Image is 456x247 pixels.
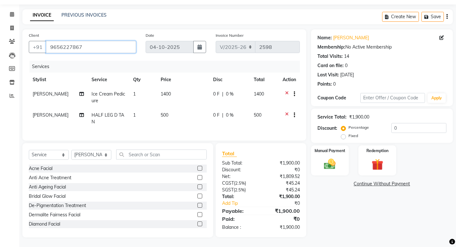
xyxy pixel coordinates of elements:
span: 1 [133,91,136,97]
a: Continue Without Payment [312,181,452,187]
label: Invoice Number [216,33,244,38]
input: Search or Scan [116,150,207,159]
span: | [222,91,223,97]
div: Diamond Facial [29,221,60,228]
div: Discount: [317,125,337,132]
div: ₹45.24 [261,187,304,193]
span: 1400 [254,91,264,97]
span: 0 F [213,91,220,97]
div: Total Visits: [317,53,343,60]
span: [PERSON_NAME] [33,91,68,97]
a: INVOICE [30,10,54,21]
div: Membership: [317,44,345,50]
div: 0 [333,81,336,88]
button: +91 [29,41,47,53]
div: Sub Total: [217,160,261,166]
div: 0 [345,62,348,69]
div: Acne Facial [29,165,52,172]
span: 0 F [213,112,220,119]
th: Stylist [29,73,88,87]
button: Save [421,12,444,22]
div: [DATE] [340,72,354,78]
th: Service [88,73,129,87]
input: Enter Offer / Coupon Code [360,93,425,103]
span: Ice Cream Pedicure [92,91,125,104]
span: 0 % [226,91,234,97]
label: Redemption [366,148,388,154]
div: ₹1,900.00 [261,207,304,215]
label: Date [146,33,154,38]
div: De-Pigmentation Treatment [29,202,86,209]
label: Client [29,33,39,38]
th: Qty [129,73,157,87]
span: 1400 [161,91,171,97]
span: 0 % [226,112,234,119]
div: ₹1,900.00 [261,224,304,231]
div: ₹0 [268,200,305,207]
span: 2.5% [235,181,245,186]
input: Search by Name/Mobile/Email/Code [46,41,136,53]
div: ( ) [217,180,261,187]
div: Payable: [217,207,261,215]
a: Add Tip [217,200,268,207]
div: Anti Ageing Facial [29,184,66,190]
span: Total [222,150,237,157]
th: Action [279,73,300,87]
label: Fixed [348,133,358,139]
div: ₹1,900.00 [261,193,304,200]
span: 1 [133,112,136,118]
img: _gift.svg [368,158,387,172]
div: ₹1,809.52 [261,173,304,180]
div: No Active Membership [317,44,446,50]
div: Services [29,61,305,73]
span: 2.5% [235,187,244,192]
img: _cash.svg [320,158,339,171]
span: HALF LEG D TAN [92,112,124,125]
span: SGST [222,187,234,193]
th: Disc [209,73,250,87]
div: Discount: [217,166,261,173]
div: ₹0 [261,215,304,223]
div: Points: [317,81,332,88]
button: Apply [428,93,446,103]
div: Paid: [217,215,261,223]
th: Total [250,73,278,87]
span: CGST [222,180,234,186]
div: ₹1,900.00 [349,114,369,120]
a: [PERSON_NAME] [333,35,369,41]
span: | [222,112,223,119]
div: ( ) [217,187,261,193]
div: Service Total: [317,114,347,120]
div: Coupon Code [317,95,360,101]
div: Net: [217,173,261,180]
div: Anti Acne Treatment [29,174,71,181]
span: [PERSON_NAME] [33,112,68,118]
label: Percentage [348,125,369,130]
button: Create New [382,12,419,22]
div: Dermalite Fairness Facial [29,212,80,218]
div: Name: [317,35,332,41]
span: 500 [254,112,261,118]
div: Total: [217,193,261,200]
div: Last Visit: [317,72,339,78]
a: PREVIOUS INVOICES [61,12,107,18]
div: ₹0 [261,166,304,173]
div: 14 [344,53,349,60]
span: 500 [161,112,168,118]
div: ₹45.24 [261,180,304,187]
div: Balance : [217,224,261,231]
div: Bridal Glow Facial [29,193,66,200]
div: Card on file: [317,62,344,69]
th: Price [157,73,209,87]
label: Manual Payment [315,148,345,154]
div: ₹1,900.00 [261,160,304,166]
